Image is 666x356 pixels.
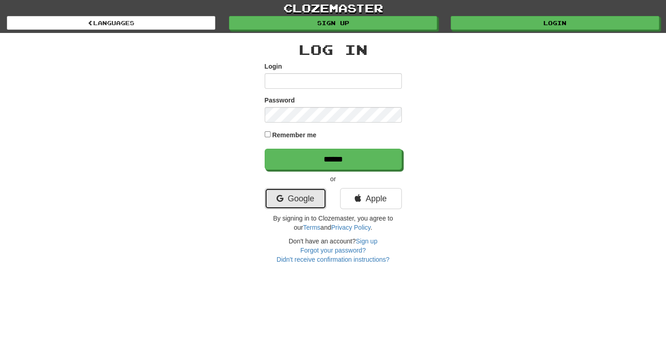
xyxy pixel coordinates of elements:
[7,16,215,30] a: Languages
[277,256,389,263] a: Didn't receive confirmation instructions?
[265,62,282,71] label: Login
[265,237,402,264] div: Don't have an account?
[229,16,437,30] a: Sign up
[340,188,402,209] a: Apple
[300,247,366,254] a: Forgot your password?
[356,237,377,245] a: Sign up
[303,224,320,231] a: Terms
[265,214,402,232] p: By signing in to Clozemaster, you agree to our and .
[265,188,326,209] a: Google
[331,224,370,231] a: Privacy Policy
[265,96,295,105] label: Password
[265,42,402,57] h2: Log In
[451,16,659,30] a: Login
[272,130,316,140] label: Remember me
[265,174,402,183] p: or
